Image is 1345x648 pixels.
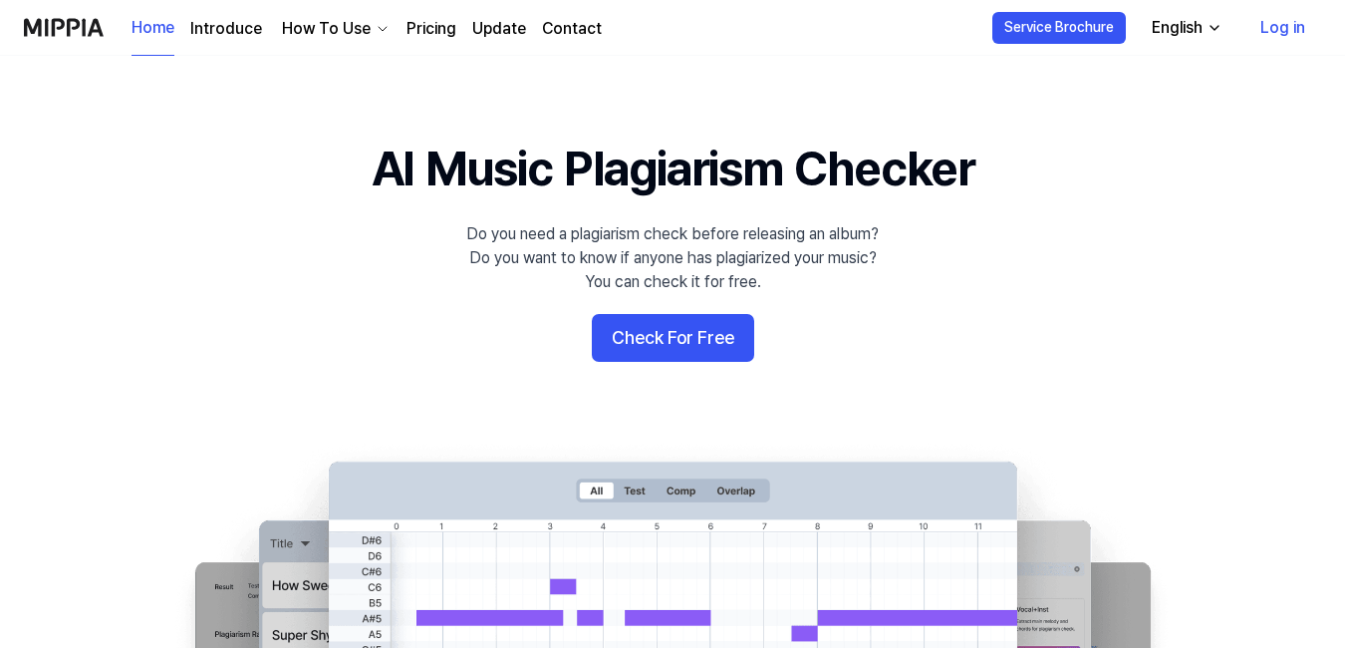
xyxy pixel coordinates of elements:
[472,17,526,41] a: Update
[278,17,391,41] button: How To Use
[542,17,602,41] a: Contact
[278,17,375,41] div: How To Use
[466,222,879,294] div: Do you need a plagiarism check before releasing an album? Do you want to know if anyone has plagi...
[372,136,974,202] h1: AI Music Plagiarism Checker
[190,17,262,41] a: Introduce
[592,314,754,362] button: Check For Free
[1136,8,1234,48] button: English
[132,1,174,56] a: Home
[406,17,456,41] a: Pricing
[992,12,1126,44] button: Service Brochure
[1148,16,1207,40] div: English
